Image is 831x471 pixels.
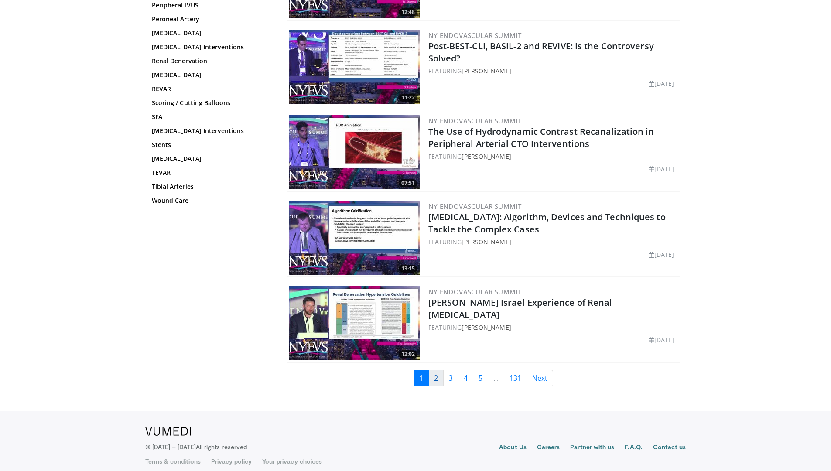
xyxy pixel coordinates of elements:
p: © [DATE] – [DATE] [145,443,247,451]
a: The Use of Hydrodynamic Contrast Recanalization in Peripheral Arterial CTO Interventions [428,126,654,150]
a: Next [527,370,553,386]
a: Renal Denervation [152,57,270,65]
a: [PERSON_NAME] [462,67,511,75]
img: db62ac8f-6e14-4a0b-8919-1aef3d54d240.300x170_q85_crop-smart_upscale.jpg [289,115,420,189]
a: Peroneal Artery [152,15,270,24]
div: FEATURING [428,237,678,246]
a: Terms & conditions [145,457,201,466]
a: Stents [152,140,270,149]
li: [DATE] [649,164,674,174]
a: [MEDICAL_DATA] [152,154,270,163]
span: All rights reserved [196,443,247,451]
a: [PERSON_NAME] [462,323,511,331]
a: Peripheral IVUS [152,1,270,10]
a: [PERSON_NAME] [462,152,511,160]
a: 1 [414,370,429,386]
img: 67fee775-5f92-46ad-9f5d-b75cadc61b4a.300x170_q85_crop-smart_upscale.jpg [289,286,420,360]
a: [MEDICAL_DATA] Interventions [152,126,270,135]
a: 2 [428,370,444,386]
li: [DATE] [649,335,674,345]
a: NY Endovascular Summit [428,31,522,40]
a: 07:51 [289,115,420,189]
a: Your privacy choices [262,457,322,466]
a: Scoring / Cutting Balloons [152,99,270,107]
a: 4 [458,370,473,386]
img: b296ba04-4ed8-4bf4-a1f1-6f0357f12c14.300x170_q85_crop-smart_upscale.jpg [289,201,420,275]
div: FEATURING [428,152,678,161]
a: [PERSON_NAME] Israel Experience of Renal [MEDICAL_DATA] [428,297,612,321]
a: NY Endovascular Summit [428,287,522,296]
span: 12:48 [399,8,417,16]
a: Contact us [653,443,686,453]
a: NY Endovascular Summit [428,116,522,125]
div: FEATURING [428,323,678,332]
a: 13:15 [289,201,420,275]
a: F.A.Q. [625,443,642,453]
a: [MEDICAL_DATA] [152,29,270,38]
a: Careers [537,443,560,453]
a: 5 [473,370,488,386]
a: TEVAR [152,168,270,177]
a: 11:22 [289,30,420,104]
a: Wound Care [152,196,270,205]
div: FEATURING [428,66,678,75]
span: 11:22 [399,94,417,102]
img: VuMedi Logo [145,427,191,436]
a: 3 [443,370,458,386]
nav: Search results pages [287,370,680,386]
li: [DATE] [649,79,674,88]
span: 13:15 [399,265,417,273]
a: [MEDICAL_DATA] Interventions [152,43,270,51]
a: [MEDICAL_DATA]: Algorithm, Devices and Techniques to Tackle the Complex Cases [428,211,666,235]
a: 131 [504,370,527,386]
a: [MEDICAL_DATA] [152,71,270,79]
a: [PERSON_NAME] [462,238,511,246]
a: SFA [152,113,270,121]
a: Post-BEST-CLI, BASIL-2 and REVIVE: Is the Controversy Solved? [428,40,654,64]
img: 4e7d9ece-8149-4c2f-af29-7e229edf87b4.300x170_q85_crop-smart_upscale.jpg [289,30,420,104]
a: Tibial Arteries [152,182,270,191]
a: REVAR [152,85,270,93]
a: NY Endovascular Summit [428,202,522,211]
li: [DATE] [649,250,674,259]
span: 12:02 [399,350,417,358]
a: About Us [499,443,527,453]
a: 12:02 [289,286,420,360]
a: Privacy policy [211,457,252,466]
span: 07:51 [399,179,417,187]
a: Partner with us [570,443,614,453]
